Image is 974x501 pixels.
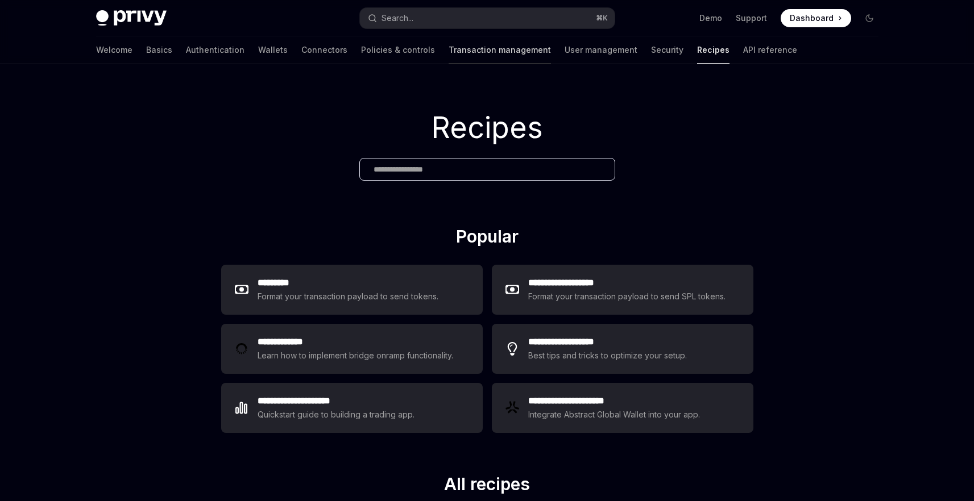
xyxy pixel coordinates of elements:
[221,474,753,499] h2: All recipes
[528,290,727,303] div: Format your transaction payload to send SPL tokens.
[699,12,722,24] a: Demo
[790,12,834,24] span: Dashboard
[186,36,244,64] a: Authentication
[736,12,767,24] a: Support
[361,36,435,64] a: Policies & controls
[743,36,797,64] a: API reference
[565,36,637,64] a: User management
[449,36,551,64] a: Transaction management
[96,36,132,64] a: Welcome
[860,9,878,27] button: Toggle dark mode
[697,36,730,64] a: Recipes
[146,36,172,64] a: Basics
[258,290,439,303] div: Format your transaction payload to send tokens.
[528,349,689,362] div: Best tips and tricks to optimize your setup.
[221,324,483,374] a: **** **** ***Learn how to implement bridge onramp functionality.
[360,8,615,28] button: Search...⌘K
[258,349,457,362] div: Learn how to implement bridge onramp functionality.
[596,14,608,23] span: ⌘ K
[258,36,288,64] a: Wallets
[301,36,347,64] a: Connectors
[221,265,483,315] a: **** ****Format your transaction payload to send tokens.
[651,36,683,64] a: Security
[382,11,413,25] div: Search...
[781,9,851,27] a: Dashboard
[528,408,701,421] div: Integrate Abstract Global Wallet into your app.
[96,10,167,26] img: dark logo
[258,408,415,421] div: Quickstart guide to building a trading app.
[221,226,753,251] h2: Popular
